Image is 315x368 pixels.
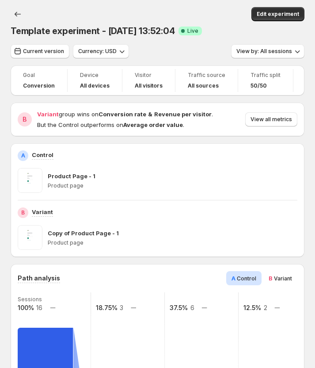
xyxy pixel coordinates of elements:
span: Conversion [23,82,55,89]
strong: Average order value [123,121,183,128]
h4: All sources [188,82,219,89]
text: 12.5% [243,304,261,311]
strong: Conversion rate [99,111,146,118]
p: Copy of Product Page - 1 [48,229,119,238]
span: View by: All sessions [236,48,292,55]
p: Control [32,150,53,159]
p: Product Page - 1 [48,172,95,180]
text: 2 [264,304,267,311]
span: Live [187,27,198,34]
span: But the Control outperforms on . [37,121,184,128]
text: 37.5% [170,304,188,311]
text: Sessions [18,296,42,303]
span: 50/50 [250,82,267,89]
text: 100% [18,304,34,311]
button: Back [11,7,25,21]
text: 18.75% [96,304,118,311]
button: Currency: USD [73,44,129,58]
h2: B [21,209,25,216]
p: Variant [32,207,53,216]
span: Traffic source [188,72,225,79]
span: Current version [23,48,64,55]
span: Variant [37,111,59,118]
span: Device [80,72,110,79]
span: View all metrics [250,116,292,123]
h4: All visitors [135,82,163,89]
button: View all metrics [245,112,297,126]
text: 3 [120,304,123,311]
img: Product Page - 1 [18,168,42,193]
span: Variant [274,275,292,282]
button: Current version [11,44,69,58]
p: Product page [48,182,297,189]
span: A [232,275,235,282]
h2: A [21,152,25,159]
strong: Revenue per visitor [154,111,212,118]
h2: B [23,115,27,124]
span: Control [237,275,256,282]
img: Copy of Product Page - 1 [18,225,42,250]
span: Template experiment - [DATE] 13:52:04 [11,26,175,36]
text: 6 [190,304,194,311]
a: VisitorAll visitors [135,71,163,90]
a: Traffic sourceAll sources [188,71,225,90]
h3: Path analysis [18,274,60,283]
text: 16 [36,304,42,311]
span: Traffic split [250,72,281,79]
span: Edit experiment [257,11,299,18]
span: Visitor [135,72,163,79]
a: Traffic split50/50 [250,71,281,90]
span: B [269,275,273,282]
a: DeviceAll devices [80,71,110,90]
a: GoalConversion [23,71,55,90]
p: Product page [48,239,297,246]
h4: All devices [80,82,110,89]
span: Currency: USD [78,48,117,55]
button: View by: All sessions [231,44,304,58]
button: Edit experiment [251,7,304,21]
strong: & [148,111,152,118]
span: Goal [23,72,55,79]
span: group wins on . [37,111,213,118]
